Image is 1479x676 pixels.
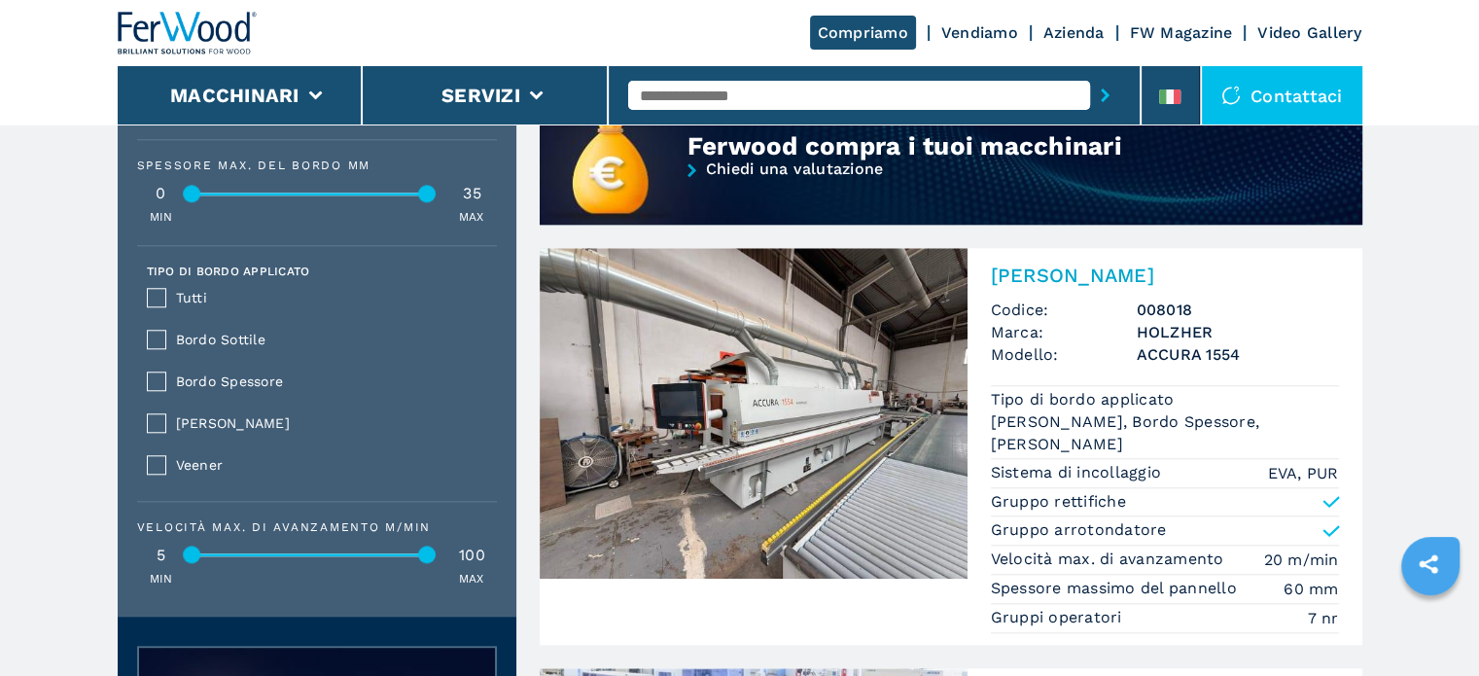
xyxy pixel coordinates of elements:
iframe: Chat [1396,588,1464,661]
span: Modello: [991,343,1137,366]
span: Marca: [991,321,1137,343]
button: Servizi [441,84,520,107]
button: submit-button [1090,73,1120,118]
p: Gruppi operatori [991,607,1127,628]
label: Tipo di bordo applicato [147,266,310,277]
a: FW Magazine [1130,23,1233,42]
span: Bordo Spessore [176,371,485,393]
div: 35 [448,186,497,201]
a: Bordatrice Singola HOLZHER ACCURA 1554[PERSON_NAME]Codice:008018Marca:HOLZHERModello:ACCURA 1554T... [540,248,1362,645]
a: Azienda [1043,23,1105,42]
img: Contattaci [1221,86,1241,105]
span: Codice: [991,299,1137,321]
a: Video Gallery [1257,23,1361,42]
span: [PERSON_NAME] [176,412,485,435]
div: Velocità max. di avanzamento m/min [137,521,497,533]
p: MAX [459,209,484,226]
button: Macchinari [170,84,299,107]
div: 100 [448,548,497,563]
span: Bordo Sottile [176,329,485,351]
em: 20 m/min [1264,549,1339,571]
div: Spessore max. del bordo mm [137,160,497,171]
img: Bordatrice Singola HOLZHER ACCURA 1554 [540,248,968,579]
em: [PERSON_NAME], Bordo Spessore, [PERSON_NAME] [991,410,1339,455]
p: MIN [150,571,173,587]
a: Compriamo [810,16,916,50]
h3: HOLZHER [1137,321,1339,343]
div: Contattaci [1202,66,1362,125]
em: 7 nr [1308,607,1339,629]
p: Gruppo arrotondatore [991,519,1167,541]
div: 0 [137,186,186,201]
em: EVA, PUR [1268,462,1339,484]
p: Spessore massimo del pannello [991,578,1243,599]
span: Tutti [176,287,485,309]
span: Veener [176,454,485,477]
p: Velocità max. di avanzamento [991,549,1229,570]
p: MIN [150,209,173,226]
p: Sistema di incollaggio [991,462,1167,483]
em: 60 mm [1284,578,1338,600]
p: Gruppo rettifiche [991,491,1126,513]
div: Ferwood compra i tuoi macchinari [687,130,1227,161]
img: Ferwood [118,12,258,54]
p: MAX [459,571,484,587]
a: Chiedi una valutazione [540,161,1362,227]
div: 5 [137,548,186,563]
a: Vendiamo [941,23,1018,42]
p: Tipo di bordo applicato [991,389,1180,410]
a: sharethis [1404,540,1453,588]
h3: ACCURA 1554 [1137,343,1339,366]
h3: 008018 [1137,299,1339,321]
h2: [PERSON_NAME] [991,264,1339,287]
